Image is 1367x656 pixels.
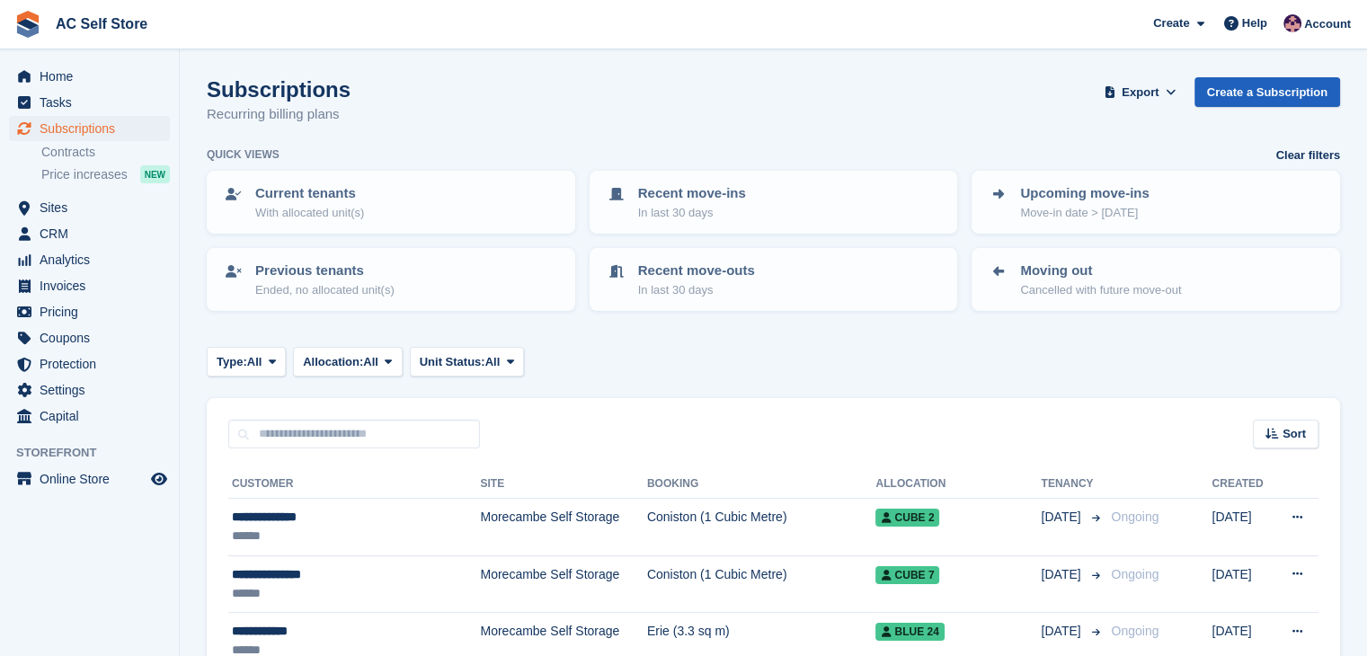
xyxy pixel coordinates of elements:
[40,466,147,492] span: Online Store
[228,470,480,499] th: Customer
[1153,14,1189,32] span: Create
[973,250,1338,309] a: Moving out Cancelled with future move-out
[1020,281,1181,299] p: Cancelled with future move-out
[1111,624,1158,638] span: Ongoing
[875,509,939,527] span: Cube 2
[647,470,876,499] th: Booking
[1111,510,1158,524] span: Ongoing
[148,468,170,490] a: Preview store
[1212,499,1273,556] td: [DATE]
[40,221,147,246] span: CRM
[638,261,755,281] p: Recent move-outs
[1101,77,1180,107] button: Export
[255,281,395,299] p: Ended, no allocated unit(s)
[14,11,41,38] img: stora-icon-8386f47178a22dfd0bd8f6a31ec36ba5ce8667c1dd55bd0f319d3a0aa187defe.svg
[255,183,364,204] p: Current tenants
[9,466,170,492] a: menu
[420,353,485,371] span: Unit Status:
[9,299,170,324] a: menu
[1242,14,1267,32] span: Help
[480,470,646,499] th: Site
[647,555,876,613] td: Coniston (1 Cubic Metre)
[9,325,170,350] a: menu
[9,351,170,377] a: menu
[255,204,364,222] p: With allocated unit(s)
[410,347,524,377] button: Unit Status: All
[638,281,755,299] p: In last 30 days
[1041,622,1084,641] span: [DATE]
[293,347,403,377] button: Allocation: All
[9,273,170,298] a: menu
[1212,470,1273,499] th: Created
[207,77,351,102] h1: Subscriptions
[1041,508,1084,527] span: [DATE]
[40,64,147,89] span: Home
[40,195,147,220] span: Sites
[40,90,147,115] span: Tasks
[591,173,956,232] a: Recent move-ins In last 30 days
[40,247,147,272] span: Analytics
[41,164,170,184] a: Price increases NEW
[16,444,179,462] span: Storefront
[303,353,363,371] span: Allocation:
[9,377,170,403] a: menu
[1275,146,1340,164] a: Clear filters
[40,273,147,298] span: Invoices
[1194,77,1340,107] a: Create a Subscription
[207,347,286,377] button: Type: All
[638,204,746,222] p: In last 30 days
[1020,183,1149,204] p: Upcoming move-ins
[1020,261,1181,281] p: Moving out
[480,499,646,556] td: Morecambe Self Storage
[363,353,378,371] span: All
[41,166,128,183] span: Price increases
[9,247,170,272] a: menu
[1212,555,1273,613] td: [DATE]
[49,9,155,39] a: AC Self Store
[40,325,147,350] span: Coupons
[9,64,170,89] a: menu
[209,250,573,309] a: Previous tenants Ended, no allocated unit(s)
[480,555,646,613] td: Morecambe Self Storage
[40,351,147,377] span: Protection
[647,499,876,556] td: Coniston (1 Cubic Metre)
[41,144,170,161] a: Contracts
[1041,470,1104,499] th: Tenancy
[217,353,247,371] span: Type:
[638,183,746,204] p: Recent move-ins
[875,470,1041,499] th: Allocation
[40,403,147,429] span: Capital
[40,299,147,324] span: Pricing
[875,623,944,641] span: Blue 24
[485,353,501,371] span: All
[9,403,170,429] a: menu
[247,353,262,371] span: All
[40,377,147,403] span: Settings
[1020,204,1149,222] p: Move-in date > [DATE]
[140,165,170,183] div: NEW
[40,116,147,141] span: Subscriptions
[1304,15,1351,33] span: Account
[973,173,1338,232] a: Upcoming move-ins Move-in date > [DATE]
[9,195,170,220] a: menu
[9,116,170,141] a: menu
[207,146,280,163] h6: Quick views
[9,90,170,115] a: menu
[1283,14,1301,32] img: Ted Cox
[1111,567,1158,581] span: Ongoing
[255,261,395,281] p: Previous tenants
[207,104,351,125] p: Recurring billing plans
[591,250,956,309] a: Recent move-outs In last 30 days
[1041,565,1084,584] span: [DATE]
[209,173,573,232] a: Current tenants With allocated unit(s)
[1122,84,1158,102] span: Export
[1283,425,1306,443] span: Sort
[9,221,170,246] a: menu
[875,566,939,584] span: Cube 7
